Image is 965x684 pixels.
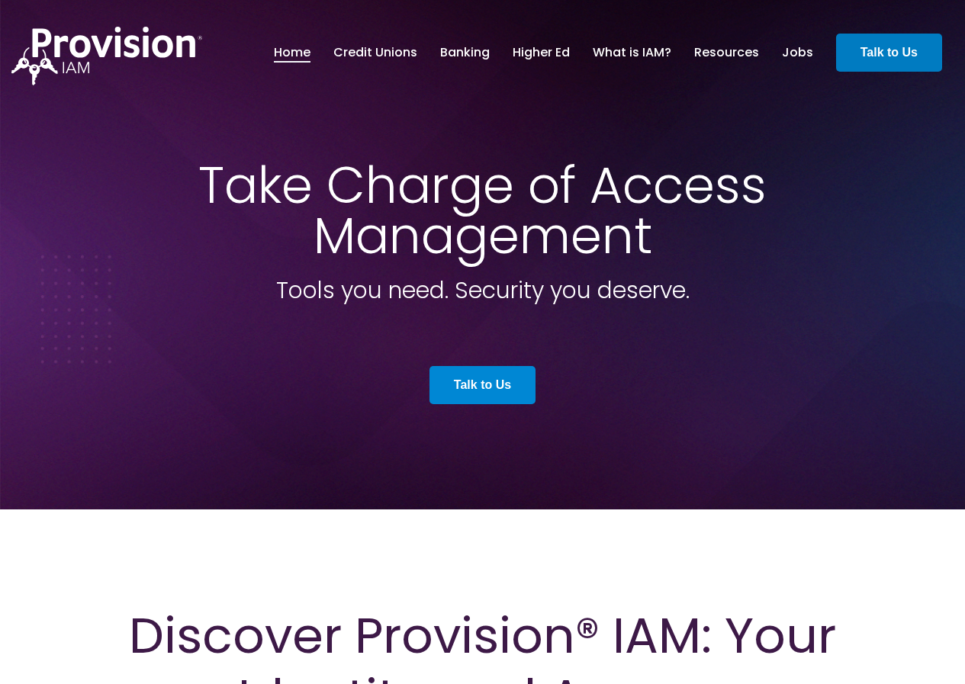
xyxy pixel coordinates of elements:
span: Take Charge of Access Management [198,150,767,271]
a: Home [274,40,310,66]
strong: Talk to Us [454,378,511,391]
a: What is IAM? [593,40,671,66]
strong: Talk to Us [860,46,918,59]
a: Resources [694,40,759,66]
a: Banking [440,40,490,66]
nav: menu [262,28,825,77]
a: Higher Ed [513,40,570,66]
a: Credit Unions [333,40,417,66]
span: Tools you need. Security you deserve. [276,274,690,307]
a: Jobs [782,40,813,66]
img: ProvisionIAM-Logo-White [11,27,202,85]
a: Talk to Us [836,34,942,72]
a: Talk to Us [429,366,536,404]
